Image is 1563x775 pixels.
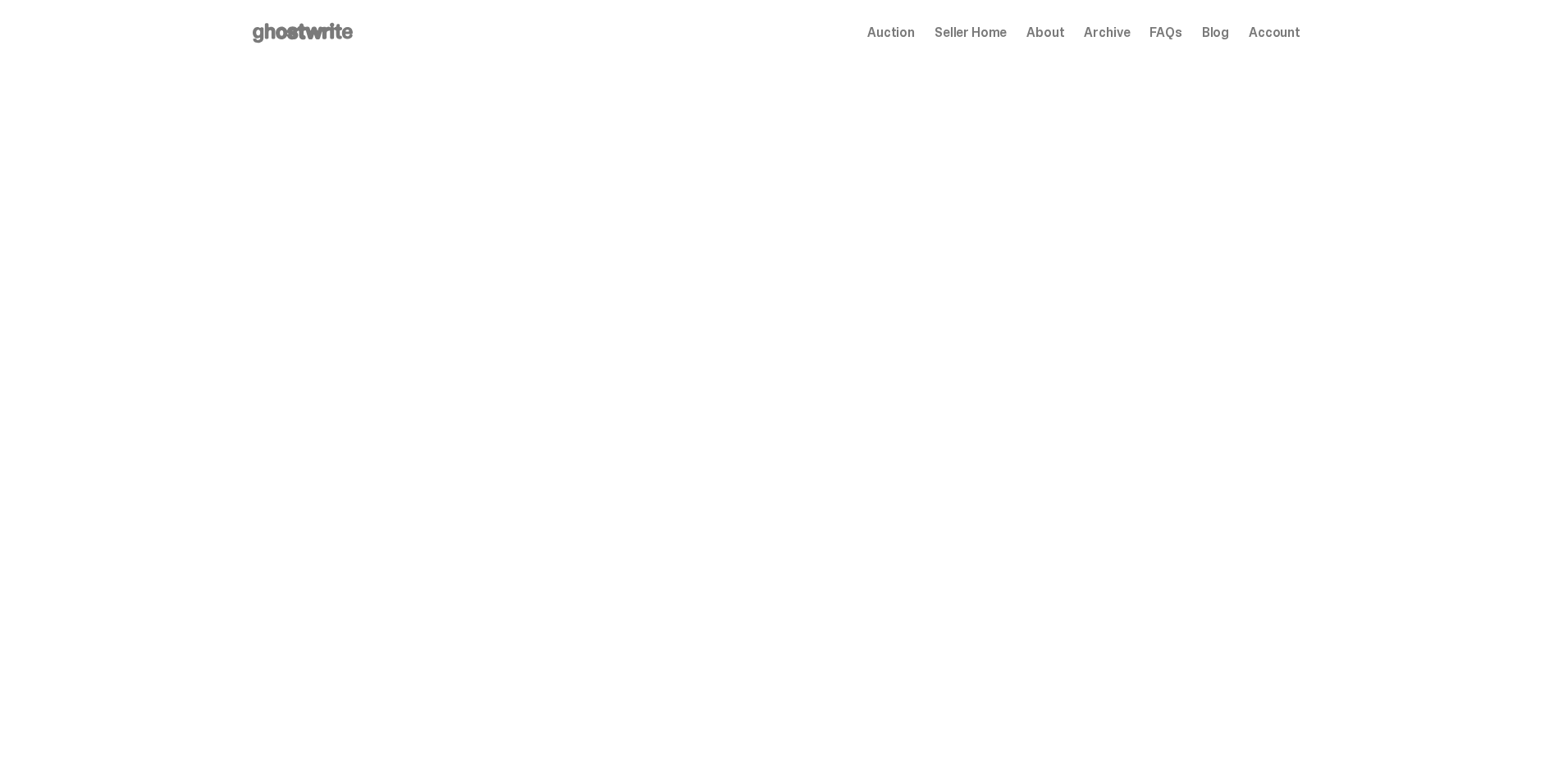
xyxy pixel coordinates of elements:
[1202,26,1229,39] a: Blog
[1149,26,1181,39] a: FAQs
[867,26,915,39] a: Auction
[1249,26,1300,39] a: Account
[935,26,1007,39] a: Seller Home
[1084,26,1130,39] a: Archive
[1026,26,1064,39] a: About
